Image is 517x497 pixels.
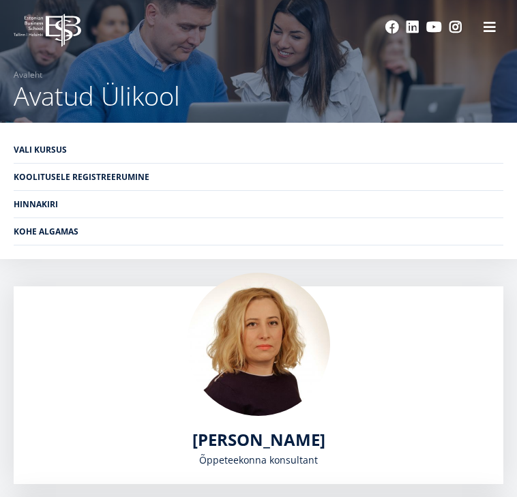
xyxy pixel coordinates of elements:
[426,20,442,34] a: Youtube
[27,450,490,470] div: Õppeteekonna konsultant
[14,136,503,163] a: Vali kursus
[14,191,503,217] a: Hinnakiri
[14,218,503,245] a: Kohe algamas
[187,273,330,416] img: Kadri Osula Learning Journey Advisor
[14,164,503,190] a: Koolitusele registreerumine
[192,430,325,450] a: [PERSON_NAME]
[406,20,419,34] a: Linkedin
[14,78,180,113] span: Avatud Ülikool
[192,428,325,451] span: [PERSON_NAME]
[14,68,42,82] a: Avaleht
[385,20,399,34] a: Facebook
[449,20,462,34] a: Instagram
